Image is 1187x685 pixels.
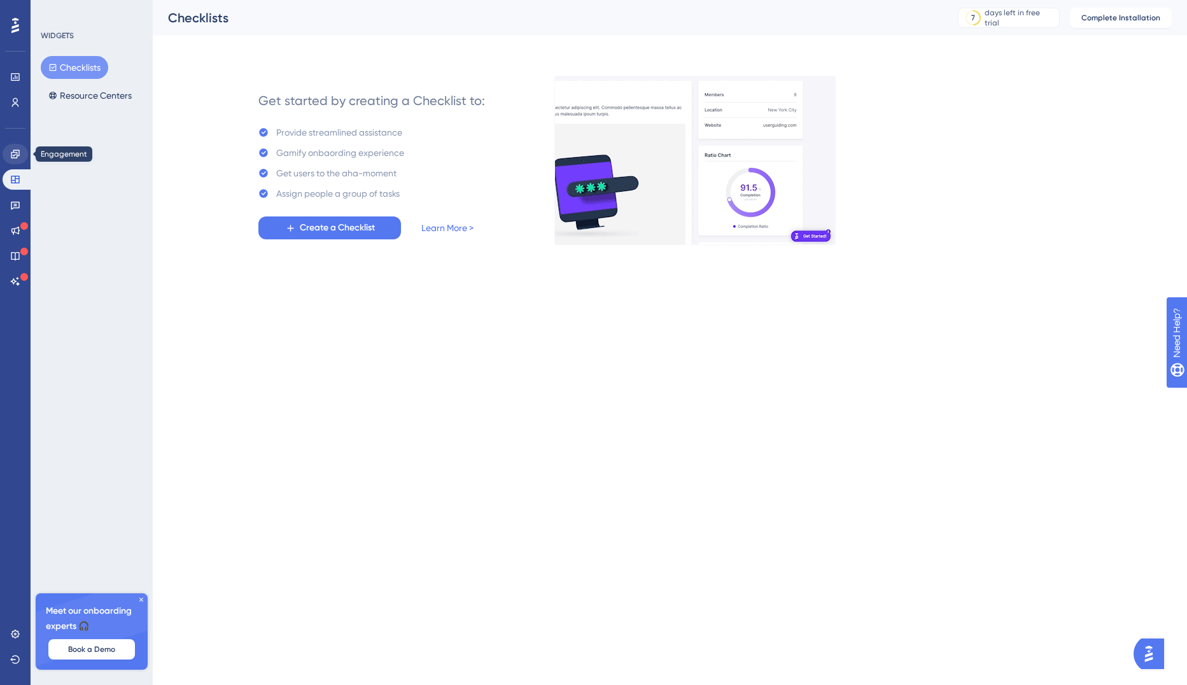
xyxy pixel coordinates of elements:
[1081,13,1160,23] span: Complete Installation
[554,76,836,245] img: e28e67207451d1beac2d0b01ddd05b56.gif
[30,3,80,18] span: Need Help?
[41,56,108,79] button: Checklists
[1134,635,1172,673] iframe: UserGuiding AI Assistant Launcher
[276,125,402,140] div: Provide streamlined assistance
[168,9,926,27] div: Checklists
[300,220,375,236] span: Create a Checklist
[276,145,404,160] div: Gamify onbaording experience
[985,8,1055,28] div: days left in free trial
[421,220,474,236] a: Learn More >
[68,644,115,654] span: Book a Demo
[276,186,400,201] div: Assign people a group of tasks
[41,84,139,107] button: Resource Centers
[276,166,397,181] div: Get users to the aha-moment
[258,216,401,239] button: Create a Checklist
[971,13,975,23] div: 7
[1070,8,1172,28] button: Complete Installation
[48,639,135,660] button: Book a Demo
[258,92,485,109] div: Get started by creating a Checklist to:
[46,604,137,634] span: Meet our onboarding experts 🎧
[41,31,74,41] div: WIDGETS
